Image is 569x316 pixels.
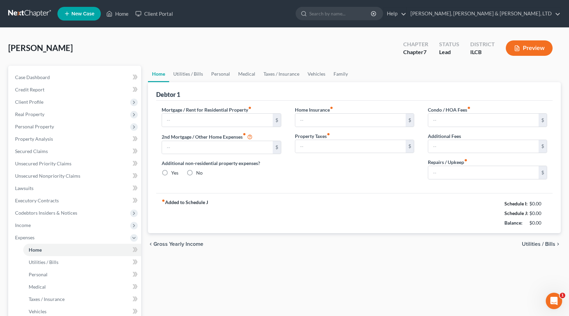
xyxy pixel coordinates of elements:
[15,148,48,154] span: Secured Claims
[162,106,252,113] label: Mortgage / Rent for Residential Property
[29,271,48,277] span: Personal
[522,241,555,247] span: Utilities / Bills
[423,49,426,55] span: 7
[428,114,539,127] input: --
[169,66,207,82] a: Utilities / Bills
[71,11,94,16] span: New Case
[529,219,547,226] div: $0.00
[428,159,468,166] label: Repairs / Upkeep
[327,132,330,136] i: fiber_manual_record
[560,293,565,298] span: 1
[148,241,153,247] i: chevron_left
[153,241,203,247] span: Gross Yearly Income
[103,8,132,20] a: Home
[196,169,203,176] label: No
[162,114,272,127] input: --
[248,106,252,110] i: fiber_manual_record
[29,308,46,314] span: Vehicles
[504,201,528,206] strong: Schedule I:
[15,198,59,203] span: Executory Contracts
[504,210,528,216] strong: Schedule J:
[10,133,141,145] a: Property Analysis
[162,199,208,228] strong: Added to Schedule J
[529,200,547,207] div: $0.00
[428,106,471,113] label: Condo / HOA Fees
[504,220,523,226] strong: Balance:
[470,48,495,56] div: ILCB
[148,66,169,82] a: Home
[539,140,547,153] div: $
[467,106,471,110] i: fiber_manual_record
[403,40,428,48] div: Chapter
[406,114,414,127] div: $
[148,241,203,247] button: chevron_left Gross Yearly Income
[10,145,141,157] a: Secured Claims
[10,182,141,194] a: Lawsuits
[162,132,253,141] label: 2nd Mortgage / Other Home Expenses
[506,40,553,56] button: Preview
[15,161,71,166] span: Unsecured Priority Claims
[234,66,259,82] a: Medical
[162,160,281,167] label: Additional non-residential property expenses?
[15,87,44,92] span: Credit Report
[470,40,495,48] div: District
[243,132,246,136] i: fiber_manual_record
[406,140,414,153] div: $
[428,132,461,140] label: Additional Fees
[309,7,372,20] input: Search by name...
[539,114,547,127] div: $
[330,106,333,110] i: fiber_manual_record
[273,114,281,127] div: $
[15,210,77,216] span: Codebtors Insiders & Notices
[15,222,31,228] span: Income
[529,210,547,217] div: $0.00
[295,114,406,127] input: --
[162,141,272,154] input: --
[23,244,141,256] a: Home
[439,48,459,56] div: Lead
[439,40,459,48] div: Status
[23,281,141,293] a: Medical
[10,157,141,170] a: Unsecured Priority Claims
[29,247,42,253] span: Home
[15,74,50,80] span: Case Dashboard
[295,132,330,140] label: Property Taxes
[15,136,53,142] span: Property Analysis
[428,166,539,179] input: --
[15,173,80,179] span: Unsecured Nonpriority Claims
[428,140,539,153] input: --
[162,199,165,202] i: fiber_manual_record
[23,293,141,305] a: Taxes / Insurance
[10,194,141,207] a: Executory Contracts
[546,293,562,309] iframe: Intercom live chat
[23,268,141,281] a: Personal
[295,140,406,153] input: --
[10,170,141,182] a: Unsecured Nonpriority Claims
[295,106,333,113] label: Home Insurance
[403,48,428,56] div: Chapter
[273,141,281,154] div: $
[15,235,35,240] span: Expenses
[15,185,33,191] span: Lawsuits
[329,66,352,82] a: Family
[464,159,468,162] i: fiber_manual_record
[15,99,43,105] span: Client Profile
[303,66,329,82] a: Vehicles
[132,8,176,20] a: Client Portal
[8,43,73,53] span: [PERSON_NAME]
[407,8,560,20] a: [PERSON_NAME], [PERSON_NAME] & [PERSON_NAME], LTD
[10,84,141,96] a: Credit Report
[259,66,303,82] a: Taxes / Insurance
[23,256,141,268] a: Utilities / Bills
[555,241,561,247] i: chevron_right
[10,71,141,84] a: Case Dashboard
[383,8,406,20] a: Help
[156,90,180,99] div: Debtor 1
[522,241,561,247] button: Utilities / Bills chevron_right
[15,124,54,129] span: Personal Property
[171,169,178,176] label: Yes
[207,66,234,82] a: Personal
[15,111,44,117] span: Real Property
[539,166,547,179] div: $
[29,296,65,302] span: Taxes / Insurance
